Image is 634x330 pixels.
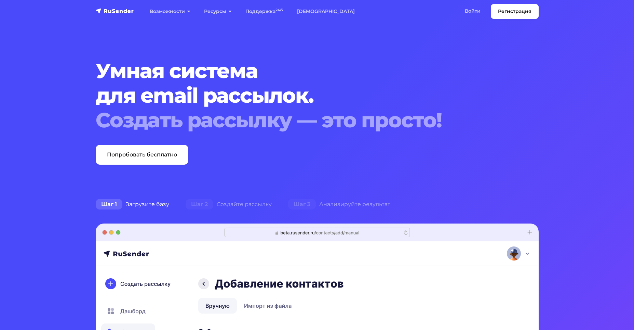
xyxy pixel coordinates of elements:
a: [DEMOGRAPHIC_DATA] [290,4,362,18]
a: Поддержка24/7 [239,4,290,18]
a: Регистрация [491,4,539,19]
span: Шаг 2 [186,199,213,210]
img: RuSender [96,8,134,14]
div: Загрузите базу [87,198,177,211]
div: Создайте рассылку [177,198,280,211]
sup: 24/7 [275,8,283,12]
div: Анализируйте результат [280,198,399,211]
a: Ресурсы [197,4,239,18]
a: Войти [458,4,487,18]
h1: Умная система для email рассылок. [96,59,501,132]
span: Шаг 3 [288,199,316,210]
div: Создать рассылку — это просто! [96,108,501,132]
span: Шаг 1 [96,199,122,210]
a: Возможности [143,4,197,18]
a: Попробовать бесплатно [96,145,188,165]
